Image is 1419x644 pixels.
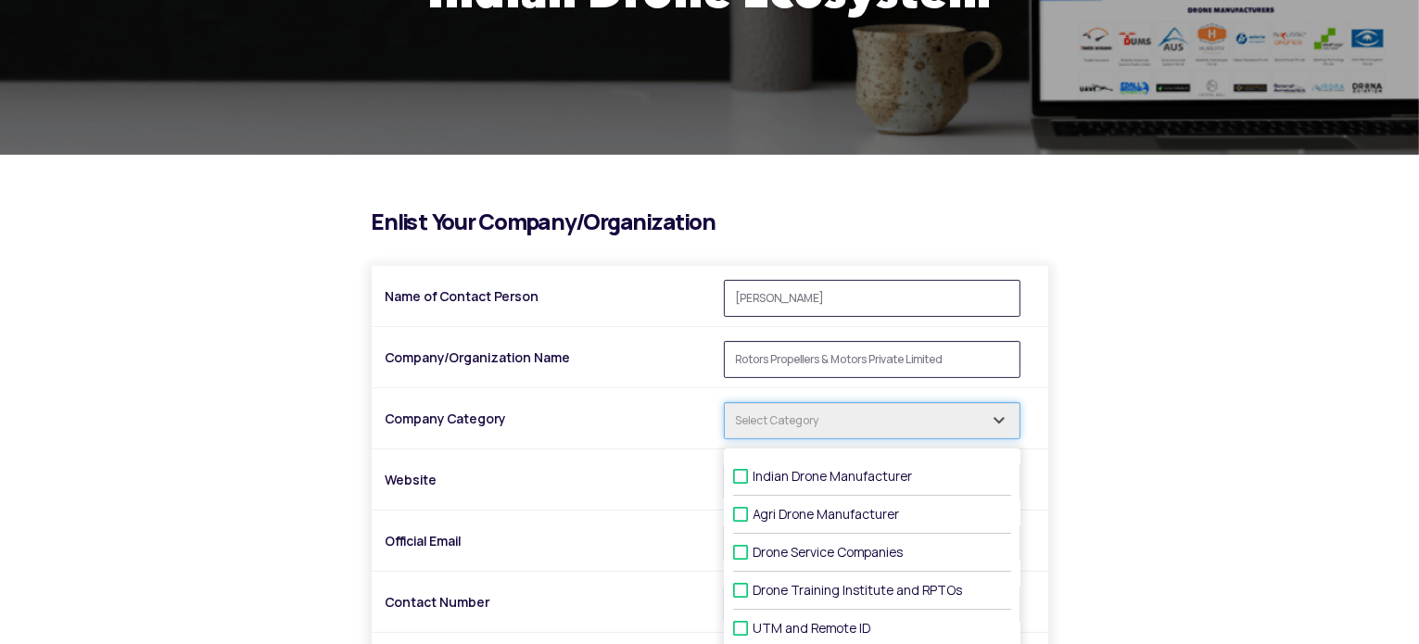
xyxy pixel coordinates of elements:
label: Drone Training Institute and RPTOs [733,572,1011,610]
label: Company/Organization Name [386,341,710,374]
label: Indian Drone Manufacturer [733,458,1011,496]
h2: Enlist Your Company/Organization [372,210,1048,234]
label: Company Category [386,402,710,436]
input: Select Category [724,402,1020,439]
label: Website [386,463,710,497]
label: Agri Drone Manufacturer [733,496,1011,534]
label: Contact Number [386,586,710,619]
label: Drone Service Companies [733,534,1011,572]
label: Official Email [386,524,710,558]
label: Name of Contact Person [386,280,710,313]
